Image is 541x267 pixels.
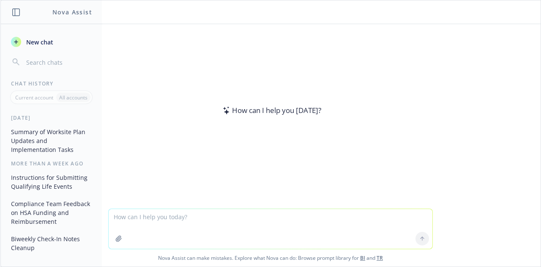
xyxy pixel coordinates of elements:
[25,38,53,47] span: New chat
[59,94,87,101] p: All accounts
[4,249,537,267] span: Nova Assist can make mistakes. Explore what Nova can do: Browse prompt library for and
[8,197,95,228] button: Compliance Team Feedback on HSA Funding and Reimbursement
[8,232,95,255] button: Biweekly Check-In Notes Cleanup
[8,34,95,50] button: New chat
[52,8,92,17] h1: Nova Assist
[1,160,102,167] div: More than a week ago
[360,254,365,261] a: BI
[220,105,321,116] div: How can I help you [DATE]?
[8,125,95,157] button: Summary of Worksite Plan Updates and Implementation Tasks
[377,254,383,261] a: TR
[1,80,102,87] div: Chat History
[1,114,102,121] div: [DATE]
[8,171,95,193] button: Instructions for Submitting Qualifying Life Events
[25,56,92,68] input: Search chats
[15,94,53,101] p: Current account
